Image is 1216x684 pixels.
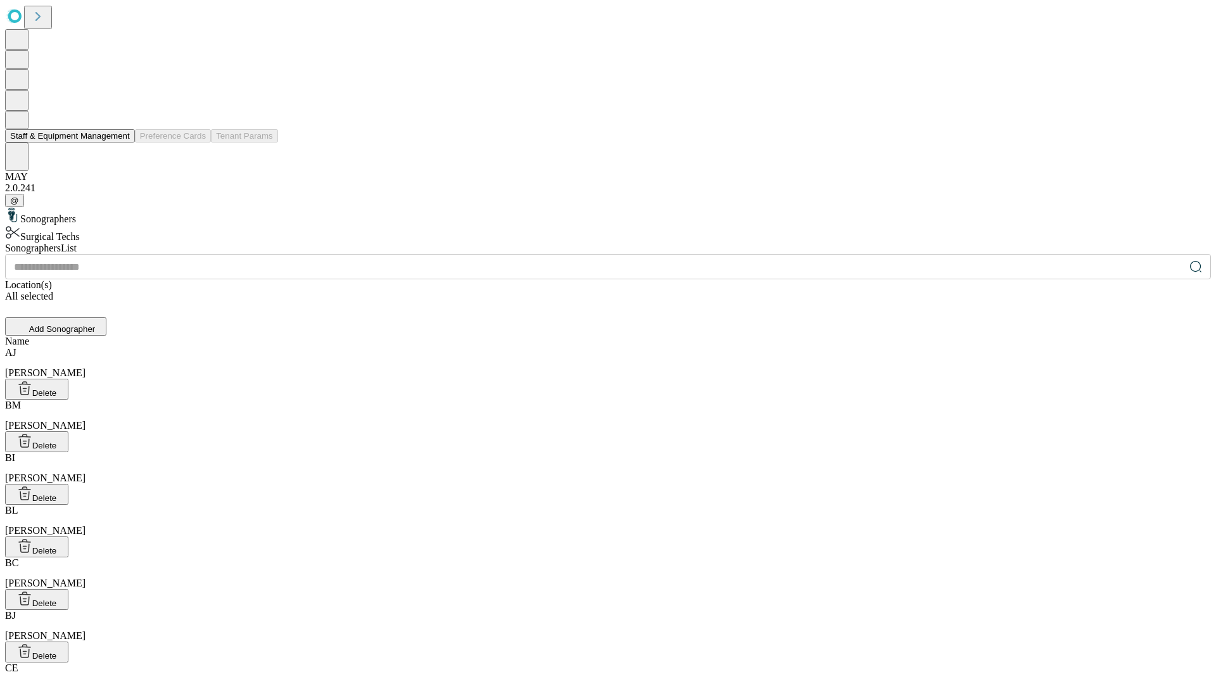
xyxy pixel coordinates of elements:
[5,243,1211,254] div: Sonographers List
[32,598,57,608] span: Delete
[5,400,21,410] span: BM
[5,317,106,336] button: Add Sonographer
[5,610,1211,642] div: [PERSON_NAME]
[5,400,1211,431] div: [PERSON_NAME]
[5,194,24,207] button: @
[32,493,57,503] span: Delete
[29,324,95,334] span: Add Sonographer
[5,484,68,505] button: Delete
[5,662,18,673] span: CE
[32,388,57,398] span: Delete
[5,279,52,290] span: Location(s)
[135,129,211,142] button: Preference Cards
[5,171,1211,182] div: MAY
[5,557,1211,589] div: [PERSON_NAME]
[5,347,1211,379] div: [PERSON_NAME]
[5,589,68,610] button: Delete
[5,129,135,142] button: Staff & Equipment Management
[32,441,57,450] span: Delete
[5,182,1211,194] div: 2.0.241
[5,505,18,516] span: BL
[5,347,16,358] span: AJ
[10,196,19,205] span: @
[32,651,57,661] span: Delete
[211,129,278,142] button: Tenant Params
[5,225,1211,243] div: Surgical Techs
[5,336,1211,347] div: Name
[5,431,68,452] button: Delete
[5,379,68,400] button: Delete
[5,291,1211,302] div: All selected
[32,546,57,555] span: Delete
[5,452,1211,484] div: [PERSON_NAME]
[5,536,68,557] button: Delete
[5,610,16,621] span: BJ
[5,642,68,662] button: Delete
[5,207,1211,225] div: Sonographers
[5,505,1211,536] div: [PERSON_NAME]
[5,557,18,568] span: BC
[5,452,15,463] span: BI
